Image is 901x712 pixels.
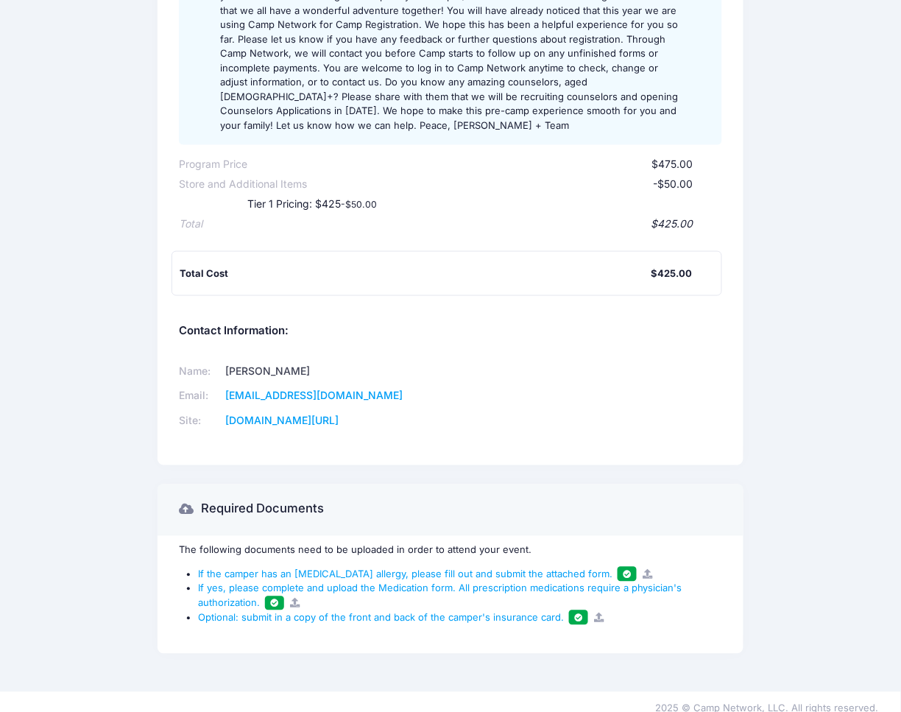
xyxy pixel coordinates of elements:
[652,158,693,170] span: $475.00
[179,216,202,232] div: Total
[341,199,377,210] small: -$50.00
[180,267,651,281] div: Total Cost
[202,216,693,232] div: $425.00
[651,267,693,281] div: $425.00
[179,409,221,434] td: Site:
[179,543,722,558] p: The following documents need to be uploaded in order to attend your event.
[307,177,693,192] div: -$50.00
[226,390,403,402] a: [EMAIL_ADDRESS][DOMAIN_NAME]
[179,359,221,384] td: Name:
[218,197,543,212] div: Tier 1 Pricing: $425
[198,612,564,624] span: Optional: submit in a copy of the front and back of the camper's insurance card.
[198,568,637,580] a: If the camper has an [MEDICAL_DATA] allergy, please fill out and submit the attached form.
[179,384,221,409] td: Email:
[179,177,307,192] div: Store and Additional Items
[179,157,247,172] div: Program Price
[198,582,682,609] a: If yes, please complete and upload the Medication form. All prescription medications require a ph...
[201,502,324,517] h3: Required Documents
[198,612,588,624] a: Optional: submit in a copy of the front and back of the camper's insurance card.
[226,415,339,427] a: [DOMAIN_NAME][URL]
[198,568,612,580] span: If the camper has an [MEDICAL_DATA] allergy, please fill out and submit the attached form.
[221,359,431,384] td: [PERSON_NAME]
[179,325,722,338] h5: Contact Information:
